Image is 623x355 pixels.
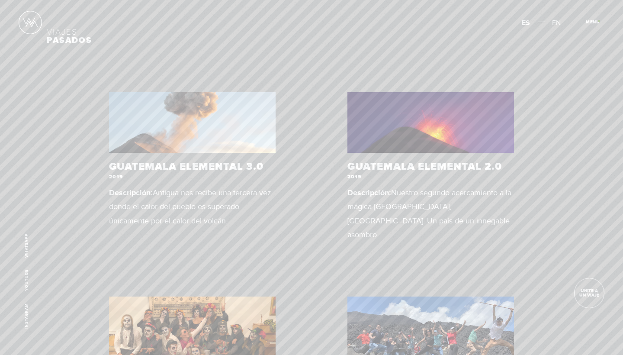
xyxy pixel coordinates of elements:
a: EN [552,16,561,30]
a: Unite a un viaje [574,278,604,308]
a: Guatemala Elemental 2.0 Guatemala Elemental 2.0 2019 Descripción:Nuestro segundo acercamiento a l... [347,92,514,249]
a: Instagram [24,303,29,329]
h3: Viajes Pasados [47,28,576,45]
span: Descripción: [347,188,391,198]
p: 2019 [109,174,276,180]
p: Nuestro segundo acercamiento a la mágica [GEOGRAPHIC_DATA], [GEOGRAPHIC_DATA]. Un país de un inne... [347,186,514,242]
p: Antigua nos recibe una tercera vez, donde el calor del pueblo es superado únicamente por el calor... [109,186,276,228]
span: Menu [586,20,600,24]
a: Youtube [24,269,29,291]
span: Descripción: [109,188,153,198]
span: EN [552,19,561,27]
span: Unite a un viaje [575,288,604,297]
a: ES [522,16,530,30]
h2: Guatemala Elemental 3.0 [109,161,276,172]
span: ES [522,19,530,27]
p: 2019 [347,174,514,180]
img: Logo [19,11,42,34]
a: WhatsApp [24,233,29,258]
a: Guatemala Elemental 3.0 Guatemala Elemental 3.0 2019 Descripción:Antigua nos recibe una tercera v... [109,92,276,235]
h2: Guatemala Elemental 2.0 [347,161,514,172]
